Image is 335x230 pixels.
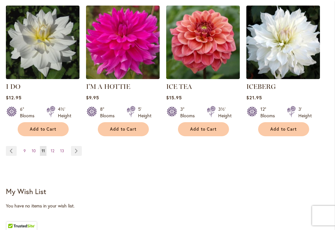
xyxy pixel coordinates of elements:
[6,6,79,79] img: I DO
[166,6,240,79] img: ICE TEA
[86,83,130,90] a: I'M A HOTTIE
[246,94,262,101] span: $21.95
[298,106,312,119] div: 3' Height
[58,106,71,119] div: 4½' Height
[110,126,137,132] span: Add to Cart
[6,187,46,196] strong: My Wish List
[49,146,56,156] a: 12
[22,146,27,156] a: 9
[166,94,182,101] span: $15.95
[86,74,160,80] a: I'm A Hottie
[100,106,119,119] div: 8" Blooms
[86,94,99,101] span: $9.95
[18,122,69,136] button: Add to Cart
[32,148,36,153] span: 10
[30,126,57,132] span: Add to Cart
[98,122,149,136] button: Add to Cart
[24,148,26,153] span: 9
[190,126,217,132] span: Add to Cart
[6,94,22,101] span: $12.95
[166,83,192,90] a: ICE TEA
[218,106,232,119] div: 3½' Height
[86,6,160,79] img: I'm A Hottie
[246,6,320,79] img: ICEBERG
[166,74,240,80] a: ICE TEA
[6,83,20,90] a: I DO
[5,207,23,225] iframe: Launch Accessibility Center
[246,83,276,90] a: ICEBERG
[178,122,229,136] button: Add to Cart
[6,203,329,209] div: You have no items in your wish list.
[270,126,297,132] span: Add to Cart
[59,146,66,156] a: 13
[138,106,151,119] div: 5' Height
[30,146,37,156] a: 10
[60,148,64,153] span: 13
[6,74,79,80] a: I DO
[260,106,279,119] div: 12" Blooms
[20,106,39,119] div: 6" Blooms
[180,106,199,119] div: 3" Blooms
[258,122,309,136] button: Add to Cart
[42,148,45,153] span: 11
[246,74,320,80] a: ICEBERG
[51,148,54,153] span: 12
